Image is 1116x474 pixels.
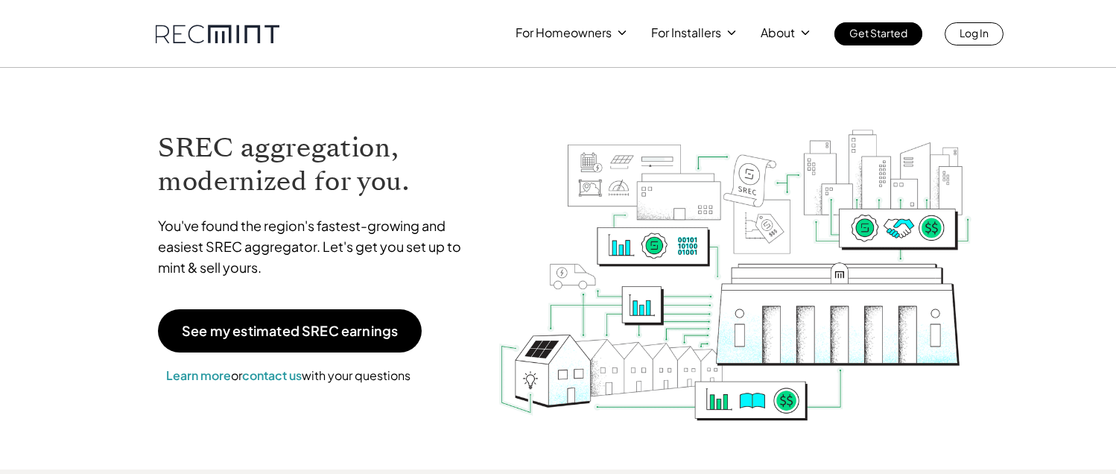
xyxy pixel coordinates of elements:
[651,22,721,43] p: For Installers
[158,366,419,385] p: or with your questions
[242,367,302,383] a: contact us
[945,22,1004,45] a: Log In
[498,90,973,425] img: RECmint value cycle
[834,22,922,45] a: Get Started
[158,131,475,198] h1: SREC aggregation, modernized for you.
[849,22,907,43] p: Get Started
[158,309,422,353] a: See my estimated SREC earnings
[158,215,475,278] p: You've found the region's fastest-growing and easiest SREC aggregator. Let's get you set up to mi...
[960,22,989,43] p: Log In
[761,22,795,43] p: About
[166,367,231,383] a: Learn more
[182,324,398,338] p: See my estimated SREC earnings
[516,22,612,43] p: For Homeowners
